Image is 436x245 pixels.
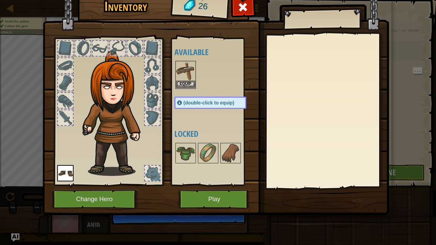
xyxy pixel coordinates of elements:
button: Change Hero [52,190,139,209]
h4: Available [174,48,260,56]
img: hair_f2.png [79,51,153,176]
button: Play [179,190,250,209]
button: Equip [176,81,195,88]
h4: Locked [174,129,260,138]
span: (double-click to equip) [184,100,234,105]
img: portrait.png [199,144,218,163]
img: portrait.png [176,62,195,81]
img: portrait.png [221,144,240,163]
img: portrait.png [176,144,195,163]
img: portrait.png [57,165,74,181]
